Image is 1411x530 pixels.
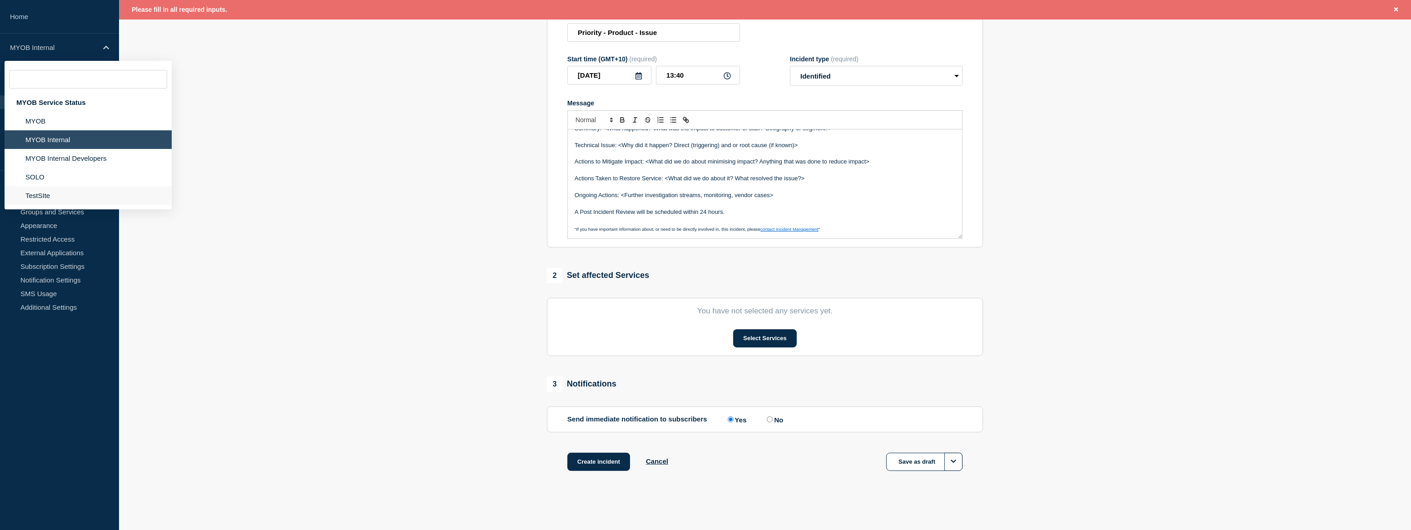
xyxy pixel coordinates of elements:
p: Actions to Mitigate Impact: <What did we do about minimising impact? Anything that was done to re... [575,158,955,166]
button: Toggle bold text [616,114,629,125]
input: YYYY-MM-DD [567,66,651,84]
input: No [767,416,773,422]
div: Set affected Services [547,268,649,283]
button: Save as draft [886,453,963,471]
p: Actions Taken to Restore Service: <What did we do about it? What resolved the issue?> [575,174,955,183]
p: You have not selected any services yet. [567,307,963,316]
div: Notifications [547,376,616,392]
span: 2 [547,268,562,283]
li: TestSIte [5,186,172,205]
p: Technical Issue: <Why did it happen? Direct (triggering) and or root cause (if known)> [575,141,955,149]
button: Options [944,453,963,471]
label: No [765,415,783,424]
div: Send immediate notification to subscribers [567,415,963,424]
input: Title [567,23,740,42]
li: MYOB Internal Developers [5,149,172,168]
li: MYOB Internal [5,130,172,149]
p: MYOB Internal [10,44,97,51]
select: Incident type [790,66,963,86]
button: Create incident [567,453,630,471]
p: Send immediate notification to subscribers [567,415,707,424]
button: Toggle link [680,114,692,125]
input: Yes [728,416,734,422]
span: (required) [629,55,657,63]
li: MYOB [5,112,172,130]
div: Incident type [790,55,963,63]
p: Ongoing Actions: <Further investigation streams, monitoring, vendor cases> [575,191,955,199]
input: HH:MM [656,66,740,84]
button: Toggle strikethrough text [641,114,654,125]
div: MYOB Service Status [5,93,172,112]
span: "If you have important information about, or need to be directly involved in, this incident, please [575,227,760,232]
button: Close banner [1391,5,1402,15]
div: Message [567,99,963,107]
button: Toggle ordered list [654,114,667,125]
button: Select Services [733,329,796,347]
span: " [819,227,820,232]
button: Cancel [646,457,668,465]
button: Toggle bulleted list [667,114,680,125]
span: Please fill in all required inputs. [132,6,227,13]
a: contact Incident Management [760,227,819,232]
div: Start time (GMT+10) [567,55,740,63]
label: Yes [725,415,747,424]
li: SOLO [5,168,172,186]
span: (required) [831,55,859,63]
button: Toggle italic text [629,114,641,125]
span: 3 [547,376,562,392]
p: A Post Incident Review will be scheduled within 24 hours. [575,208,955,216]
div: Message [568,129,962,238]
span: Font size [571,114,616,125]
